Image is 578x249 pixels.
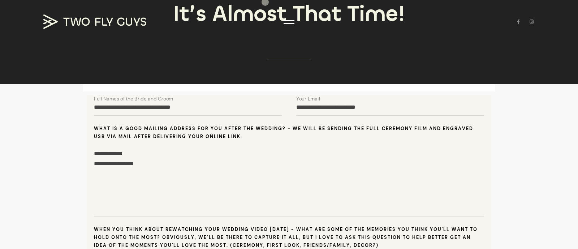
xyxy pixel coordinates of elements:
[94,94,173,103] span: Full Names of the Bride and Groom
[43,14,146,29] img: TWO FLY GUYS MEDIA
[296,94,320,103] span: Your Email
[94,144,484,216] textarea: What is a good mailing address for you after the wedding? - We will be sending the full ceremony ...
[94,98,282,116] input: Full Names of the Bride and Groom
[43,14,152,29] a: TWO FLY GUYS MEDIA TWO FLY GUYS MEDIA
[94,125,484,141] h6: What is a good mailing address for you after the wedding? - We will be sending the full ceremony ...
[296,98,484,116] input: Your Email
